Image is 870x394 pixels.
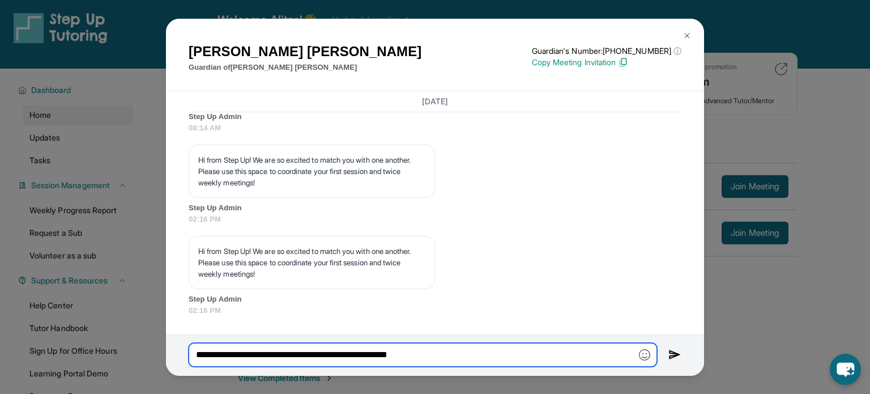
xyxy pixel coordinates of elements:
[189,62,421,73] p: Guardian of [PERSON_NAME] [PERSON_NAME]
[189,214,681,225] span: 02:16 PM
[198,245,425,279] p: Hi from Step Up! We are so excited to match you with one another. Please use this space to coordi...
[618,57,628,67] img: Copy Icon
[683,31,692,40] img: Close Icon
[639,349,650,361] img: Emoji
[189,122,681,134] span: 08:14 AM
[189,111,681,122] span: Step Up Admin
[189,202,681,214] span: Step Up Admin
[532,45,681,57] p: Guardian's Number: [PHONE_NUMBER]
[189,41,421,62] h1: [PERSON_NAME] [PERSON_NAME]
[668,348,681,362] img: Send icon
[198,154,425,188] p: Hi from Step Up! We are so excited to match you with one another. Please use this space to coordi...
[830,354,861,385] button: chat-button
[189,96,681,107] h3: [DATE]
[189,294,681,305] span: Step Up Admin
[532,57,681,68] p: Copy Meeting Invitation
[189,305,681,316] span: 02:16 PM
[673,45,681,57] span: ⓘ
